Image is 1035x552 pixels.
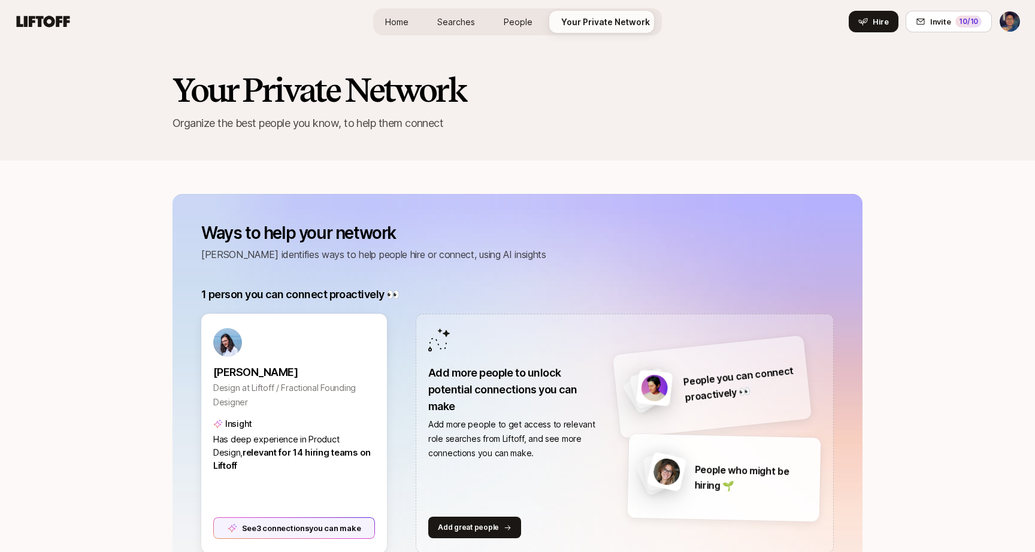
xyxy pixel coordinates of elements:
[428,417,606,460] p: Add more people to get access to relevant role searches from Liftoff, and see more connections yo...
[201,286,400,303] p: 1 person you can connect proactively 👀
[504,16,532,28] span: People
[955,16,982,28] div: 10 /10
[561,16,650,28] span: Your Private Network
[225,417,252,431] p: Insight
[213,364,375,381] p: [PERSON_NAME]
[428,365,606,415] p: Add more people to unlock potential connections you can make
[201,247,546,262] p: [PERSON_NAME] identifies ways to help people hire or connect, using AI insights
[1000,11,1020,32] img: Nathan Chan
[213,328,242,357] img: 3b21b1e9_db0a_4655_a67f_ab9b1489a185.jpg
[873,16,889,28] span: Hire
[428,517,521,538] button: Add great people
[201,223,546,242] p: Ways to help your network
[213,434,339,458] span: Has deep experience in Product Design,
[172,72,862,108] h2: Your Private Network
[172,115,862,132] p: Organize the best people you know, to help them connect
[906,11,992,32] button: Invite10/10
[385,16,408,28] span: Home
[930,16,951,28] span: Invite
[428,11,485,33] a: Searches
[494,11,542,33] a: People
[640,373,669,402] img: more-insights-avatar-1.png
[683,363,797,405] p: People you can connect proactively 👀
[552,11,659,33] a: Your Private Network
[213,357,375,381] a: [PERSON_NAME]
[213,381,375,410] p: Design at Liftoff / Fractional Founding Designer
[651,456,683,487] img: more-insights-avatar-2.png
[437,16,475,28] span: Searches
[376,11,418,33] a: Home
[694,462,808,495] p: People who might be hiring 🌱
[849,11,898,32] button: Hire
[438,522,499,533] p: Add great people
[213,447,371,471] span: relevant for 14 hiring teams on Liftoff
